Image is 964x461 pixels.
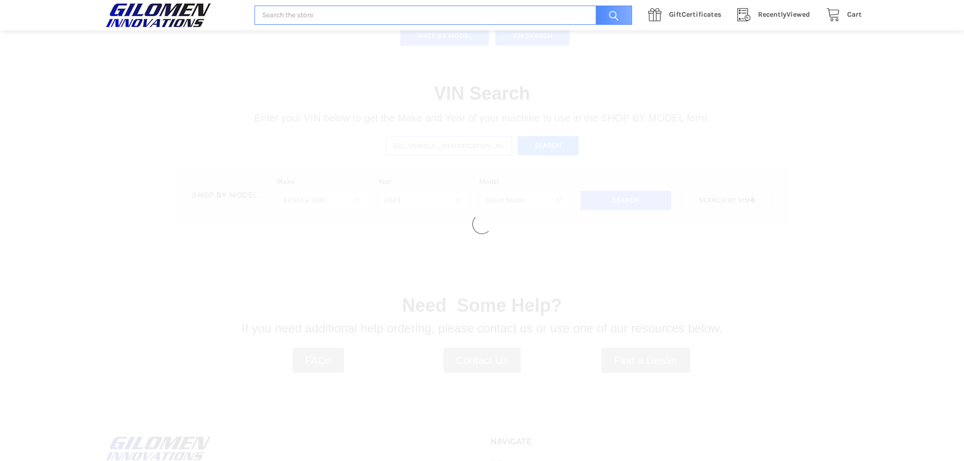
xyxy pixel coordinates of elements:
[103,3,244,28] a: GILOMEN INNOVATIONS
[758,10,810,19] span: Viewed
[255,6,632,25] input: Search the store
[732,9,821,21] a: RecentlyViewed
[758,10,786,19] span: Recently
[643,9,732,21] a: GiftCertificates
[103,3,214,28] img: GILOMEN INNOVATIONS
[591,6,632,25] input: Search
[669,10,682,19] span: Gift
[847,10,862,19] span: Cart
[821,9,862,21] a: Cart
[669,10,721,19] span: Certificates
